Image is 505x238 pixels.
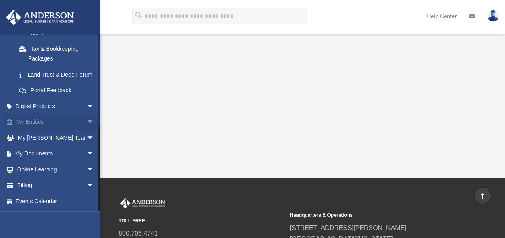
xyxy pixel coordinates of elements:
[6,98,106,114] a: Digital Productsarrow_drop_down
[6,114,106,130] a: My Entitiesarrow_drop_down
[119,230,158,237] a: 800.706.4741
[6,161,106,177] a: Online Learningarrow_drop_down
[487,10,499,22] img: User Pic
[134,11,143,20] i: search
[86,177,102,194] span: arrow_drop_down
[290,211,456,220] small: Headquarters & Operations
[4,10,76,25] img: Anderson Advisors Platinum Portal
[108,14,118,21] a: menu
[86,130,102,146] span: arrow_drop_down
[86,98,102,115] span: arrow_drop_down
[11,41,106,67] a: Tax & Bookkeeping Packages
[474,187,491,204] a: vertical_align_top
[86,161,102,178] span: arrow_drop_down
[119,198,167,208] img: Anderson Advisors Platinum Portal
[86,114,102,131] span: arrow_drop_down
[6,130,106,146] a: My [PERSON_NAME] Teamarrow_drop_down
[290,224,407,231] a: [STREET_ADDRESS][PERSON_NAME]
[86,146,102,162] span: arrow_drop_down
[6,146,106,162] a: My Documentsarrow_drop_down
[6,193,106,209] a: Events Calendar
[6,177,106,194] a: Billingarrow_drop_down
[11,83,106,99] a: Portal Feedback
[119,217,284,225] small: TOLL FREE
[11,67,106,83] a: Land Trust & Deed Forum
[108,11,118,21] i: menu
[478,190,487,200] i: vertical_align_top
